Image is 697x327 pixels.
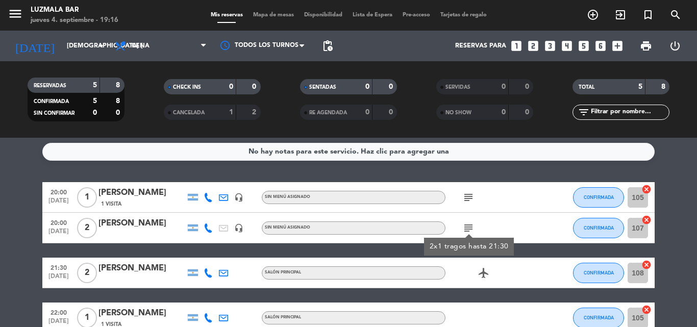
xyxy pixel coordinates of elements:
[46,228,71,240] span: [DATE]
[8,35,62,57] i: [DATE]
[640,40,652,52] span: print
[389,109,395,116] strong: 0
[430,241,509,252] div: 2x1 tragos hasta 21:30
[584,270,614,275] span: CONFIRMADA
[445,110,471,115] span: NO SHOW
[389,83,395,90] strong: 0
[206,12,248,18] span: Mis reservas
[234,193,243,202] i: headset_mic
[614,9,627,21] i: exit_to_app
[309,85,336,90] span: SENTADAS
[510,39,523,53] i: looks_one
[584,225,614,231] span: CONFIRMADA
[578,106,590,118] i: filter_list
[93,82,97,89] strong: 5
[669,9,682,21] i: search
[8,6,23,25] button: menu
[641,184,652,194] i: cancel
[462,222,475,234] i: subject
[641,215,652,225] i: cancel
[234,223,243,233] i: headset_mic
[560,39,574,53] i: looks_4
[95,40,107,52] i: arrow_drop_down
[462,191,475,204] i: subject
[77,263,97,283] span: 2
[478,267,490,279] i: airplanemode_active
[309,110,347,115] span: RE AGENDADA
[248,12,299,18] span: Mapa de mesas
[116,82,122,89] strong: 8
[641,260,652,270] i: cancel
[265,270,301,274] span: Salón Principal
[93,109,97,116] strong: 0
[116,97,122,105] strong: 8
[594,39,607,53] i: looks_6
[98,307,185,320] div: [PERSON_NAME]
[101,200,121,208] span: 1 Visita
[525,83,531,90] strong: 0
[173,85,201,90] span: CHECK INS
[229,109,233,116] strong: 1
[661,83,667,90] strong: 8
[98,262,185,275] div: [PERSON_NAME]
[611,39,624,53] i: add_box
[397,12,435,18] span: Pre-acceso
[577,39,590,53] i: looks_5
[573,218,624,238] button: CONFIRMADA
[502,83,506,90] strong: 0
[34,111,74,116] span: SIN CONFIRMAR
[34,99,69,104] span: CONFIRMADA
[46,261,71,273] span: 21:30
[590,107,669,118] input: Filtrar por nombre...
[587,9,599,21] i: add_circle_outline
[543,39,557,53] i: looks_3
[265,195,310,199] span: Sin menú asignado
[98,217,185,230] div: [PERSON_NAME]
[321,40,334,52] span: pending_actions
[638,83,642,90] strong: 5
[584,315,614,320] span: CONFIRMADA
[248,146,449,158] div: No hay notas para este servicio. Haz clic para agregar una
[445,85,470,90] span: SERVIDAS
[46,306,71,318] span: 22:00
[34,83,66,88] span: RESERVADAS
[265,315,301,319] span: Salón Principal
[31,5,118,15] div: Luzmala Bar
[46,197,71,209] span: [DATE]
[98,186,185,199] div: [PERSON_NAME]
[8,6,23,21] i: menu
[299,12,347,18] span: Disponibilidad
[46,216,71,228] span: 20:00
[347,12,397,18] span: Lista de Espera
[502,109,506,116] strong: 0
[579,85,594,90] span: TOTAL
[365,109,369,116] strong: 0
[77,218,97,238] span: 2
[642,9,654,21] i: turned_in_not
[252,83,258,90] strong: 0
[365,83,369,90] strong: 0
[46,273,71,285] span: [DATE]
[641,305,652,315] i: cancel
[435,12,492,18] span: Tarjetas de regalo
[46,186,71,197] span: 20:00
[173,110,205,115] span: CANCELADA
[573,187,624,208] button: CONFIRMADA
[525,109,531,116] strong: 0
[229,83,233,90] strong: 0
[669,40,681,52] i: power_settings_new
[660,31,689,61] div: LOG OUT
[77,187,97,208] span: 1
[527,39,540,53] i: looks_two
[93,97,97,105] strong: 5
[31,15,118,26] div: jueves 4. septiembre - 19:16
[455,42,506,49] span: Reservas para
[116,109,122,116] strong: 0
[584,194,614,200] span: CONFIRMADA
[265,225,310,230] span: Sin menú asignado
[252,109,258,116] strong: 2
[573,263,624,283] button: CONFIRMADA
[132,42,150,49] span: Cena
